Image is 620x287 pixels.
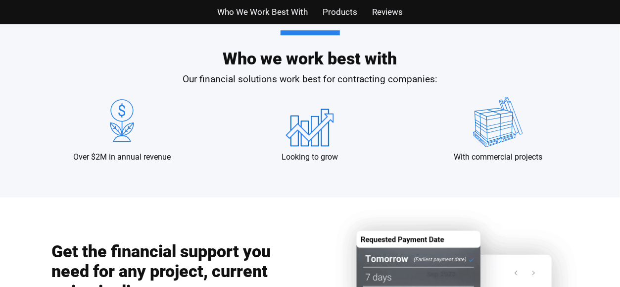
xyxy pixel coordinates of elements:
a: Who We Work Best With [217,5,308,19]
p: Looking to grow [282,152,338,163]
a: Products [323,5,357,19]
h2: Who we work best with [28,30,592,67]
p: Our financial solutions work best for contracting companies: [28,72,592,87]
p: Over $2M in annual revenue [73,152,171,163]
a: Reviews [372,5,403,19]
p: With commercial projects [454,152,542,163]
